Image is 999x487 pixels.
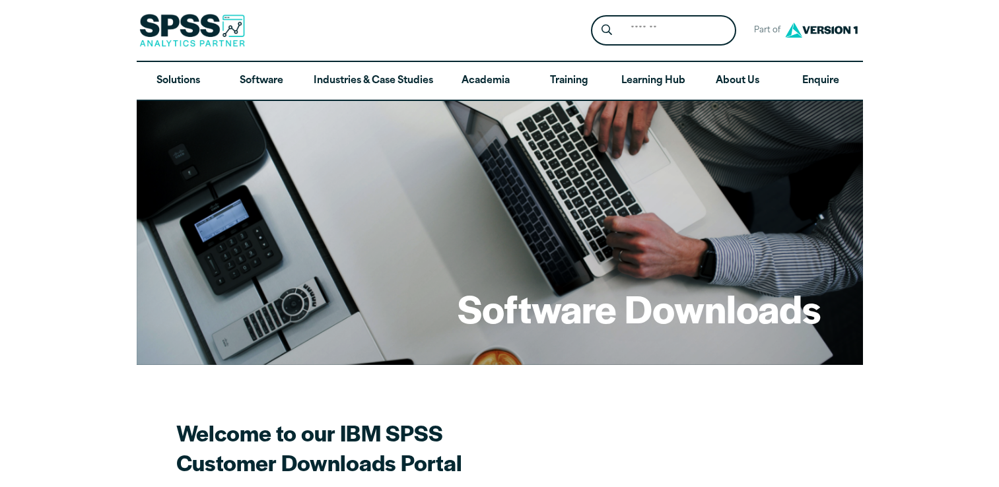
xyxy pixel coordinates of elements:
svg: Search magnifying glass icon [602,24,612,36]
span: Part of [747,21,782,40]
a: Enquire [779,62,862,100]
button: Search magnifying glass icon [594,18,619,43]
h2: Welcome to our IBM SPSS Customer Downloads Portal [176,418,638,477]
img: Version1 Logo [782,18,861,42]
img: SPSS Analytics Partner [139,14,245,47]
a: Learning Hub [611,62,696,100]
form: Site Header Search Form [591,15,736,46]
a: Training [527,62,610,100]
a: About Us [696,62,779,100]
a: Academia [444,62,527,100]
a: Industries & Case Studies [303,62,444,100]
h1: Software Downloads [458,282,821,334]
a: Solutions [137,62,220,100]
a: Software [220,62,303,100]
nav: Desktop version of site main menu [137,62,863,100]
